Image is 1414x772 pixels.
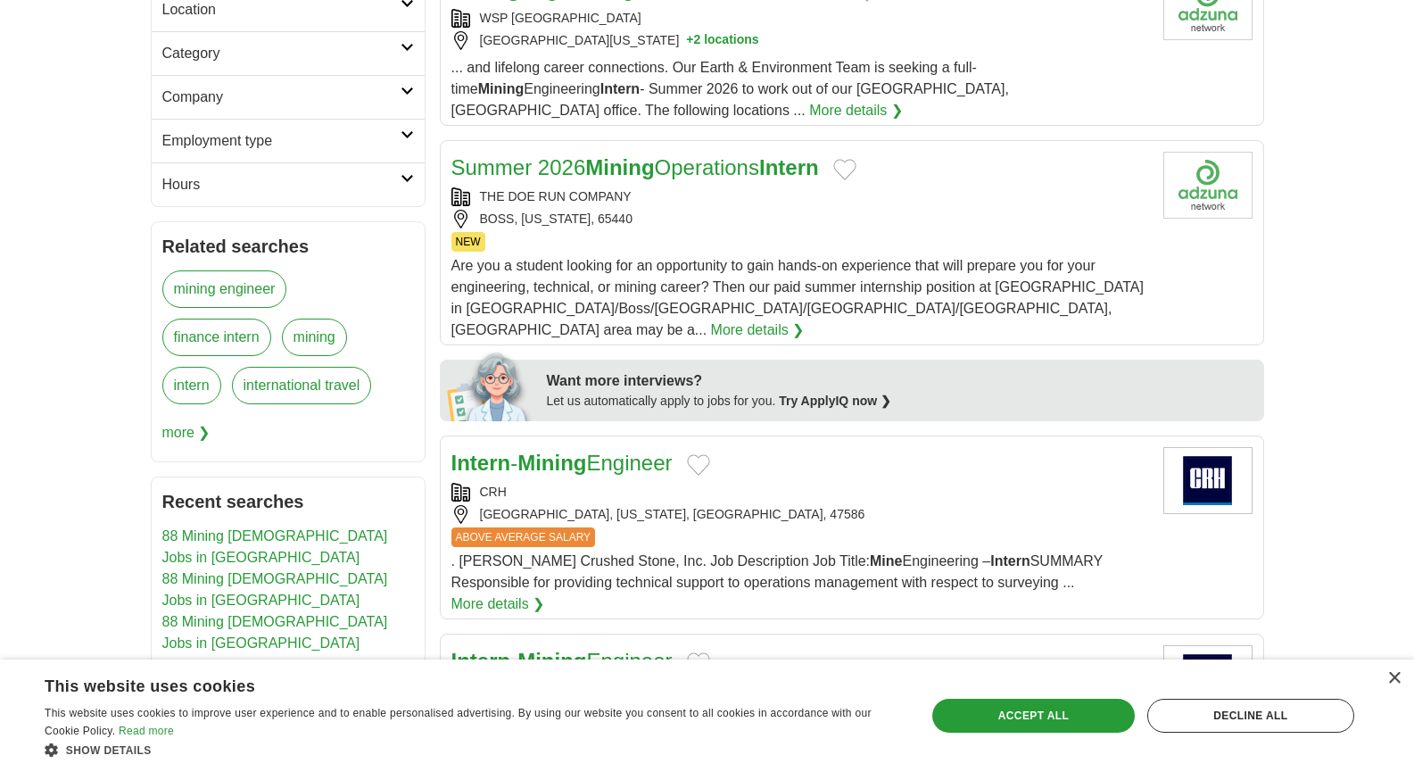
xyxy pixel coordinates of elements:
[711,320,805,341] a: More details ❯
[870,553,902,569] strong: Mine
[162,367,221,404] a: intern
[600,81,640,96] strong: Intern
[1163,152,1253,219] img: Company logo
[686,31,693,50] span: +
[119,725,174,737] a: Read more, opens a new window
[1147,699,1354,733] div: Decline all
[1163,447,1253,514] img: CRH logo
[990,553,1029,569] strong: Intern
[451,210,1149,228] div: BOSS, [US_STATE], 65440
[232,367,372,404] a: international travel
[478,81,525,96] strong: Mining
[809,100,903,121] a: More details ❯
[451,451,673,475] a: Intern-MiningEngineer
[162,43,401,64] h2: Category
[152,31,425,75] a: Category
[152,75,425,119] a: Company
[517,451,586,475] strong: Mining
[282,319,347,356] a: mining
[451,31,1149,50] div: [GEOGRAPHIC_DATA][US_STATE]
[162,270,287,308] a: mining engineer
[480,11,641,25] a: WSP [GEOGRAPHIC_DATA]
[162,87,401,108] h2: Company
[162,130,401,152] h2: Employment type
[162,174,401,195] h2: Hours
[1387,672,1401,685] div: Close
[447,350,533,421] img: apply-iq-scientist.png
[162,614,388,651] a: 88 Mining [DEMOGRAPHIC_DATA] Jobs in [GEOGRAPHIC_DATA]
[779,394,891,408] a: Try ApplyIQ now ❯
[152,162,425,206] a: Hours
[45,670,856,697] div: This website uses cookies
[451,258,1144,337] span: Are you a student looking for an opportunity to gain hands-on experience that will prepare you fo...
[451,553,1103,590] span: . [PERSON_NAME] Crushed Stone, Inc. Job Description Job Title: Engineering – SUMMARY Responsible ...
[162,415,211,451] span: more ❯
[547,370,1253,392] div: Want more interviews?
[547,392,1253,411] div: Let us automatically apply to jobs for you.
[451,649,673,673] a: Intern-MiningEngineer
[451,155,819,179] a: Summer 2026MiningOperationsIntern
[162,571,388,608] a: 88 Mining [DEMOGRAPHIC_DATA] Jobs in [GEOGRAPHIC_DATA]
[517,649,586,673] strong: Mining
[162,319,271,356] a: finance intern
[45,707,872,737] span: This website uses cookies to improve user experience and to enable personalised advertising. By u...
[687,652,710,674] button: Add to favorite jobs
[451,594,545,615] a: More details ❯
[162,488,414,515] h2: Recent searches
[585,155,654,179] strong: Mining
[451,527,596,547] span: ABOVE AVERAGE SALARY
[451,232,485,252] span: NEW
[451,60,1009,118] span: ... and lifelong career connections. Our Earth & Environment Team is seeking a full-time Engineer...
[152,119,425,162] a: Employment type
[451,505,1149,524] div: [GEOGRAPHIC_DATA], [US_STATE], [GEOGRAPHIC_DATA], 47586
[480,485,507,499] a: CRH
[932,699,1135,733] div: Accept all
[162,233,414,260] h2: Related searches
[1163,645,1253,712] img: CRH logo
[451,187,1149,206] div: THE DOE RUN COMPANY
[162,528,388,565] a: 88 Mining [DEMOGRAPHIC_DATA] Jobs in [GEOGRAPHIC_DATA]
[833,159,856,180] button: Add to favorite jobs
[45,741,900,759] div: Show details
[686,31,758,50] button: +2 locations
[451,649,511,673] strong: Intern
[759,155,819,179] strong: Intern
[66,744,152,757] span: Show details
[451,451,511,475] strong: Intern
[687,454,710,476] button: Add to favorite jobs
